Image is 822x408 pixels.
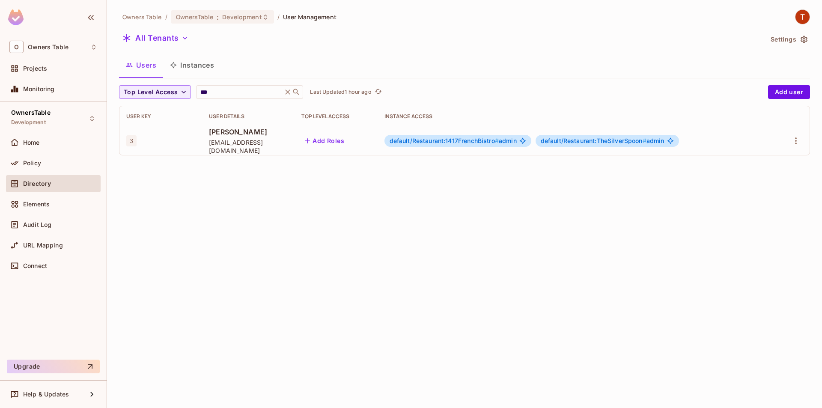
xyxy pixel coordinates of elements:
span: the active workspace [122,13,162,21]
button: Settings [767,33,810,46]
span: OwnersTable [176,13,213,21]
button: All Tenants [119,31,192,45]
span: admin [541,137,664,144]
div: User Key [126,113,195,120]
span: Workspace: Owners Table [28,44,68,51]
span: OwnersTable [11,109,51,116]
span: : [216,14,219,21]
p: Last Updated 1 hour ago [310,89,371,95]
span: default/Restaurant:TheSilverSpoon [541,137,646,144]
span: Top Level Access [124,87,178,98]
span: Elements [23,201,50,208]
span: User Management [283,13,337,21]
span: [PERSON_NAME] [209,127,288,137]
span: Development [222,13,262,21]
span: admin [390,137,517,144]
div: Top Level Access [301,113,370,120]
span: Development [11,119,46,126]
button: Top Level Access [119,85,191,99]
span: # [495,137,499,144]
span: URL Mapping [23,242,63,249]
span: O [9,41,24,53]
span: Directory [23,180,51,187]
button: Upgrade [7,360,100,373]
span: default/Restaurant:1417FrenchBistro [390,137,499,144]
span: # [643,137,646,144]
div: Instance Access [384,113,768,120]
span: [EMAIL_ADDRESS][DOMAIN_NAME] [209,138,288,155]
li: / [277,13,280,21]
button: Add user [768,85,810,99]
button: Instances [163,54,221,76]
span: refresh [375,88,382,96]
img: SReyMgAAAABJRU5ErkJggg== [8,9,24,25]
span: Connect [23,262,47,269]
button: Users [119,54,163,76]
span: Policy [23,160,41,167]
li: / [165,13,167,21]
div: User Details [209,113,288,120]
button: Add Roles [301,134,348,148]
span: Help & Updates [23,391,69,398]
span: Audit Log [23,221,51,228]
button: refresh [373,87,384,97]
span: 3 [126,135,137,146]
span: Click to refresh data [372,87,384,97]
span: Home [23,139,40,146]
span: Monitoring [23,86,55,92]
img: TableSteaks Development [795,10,810,24]
span: Projects [23,65,47,72]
